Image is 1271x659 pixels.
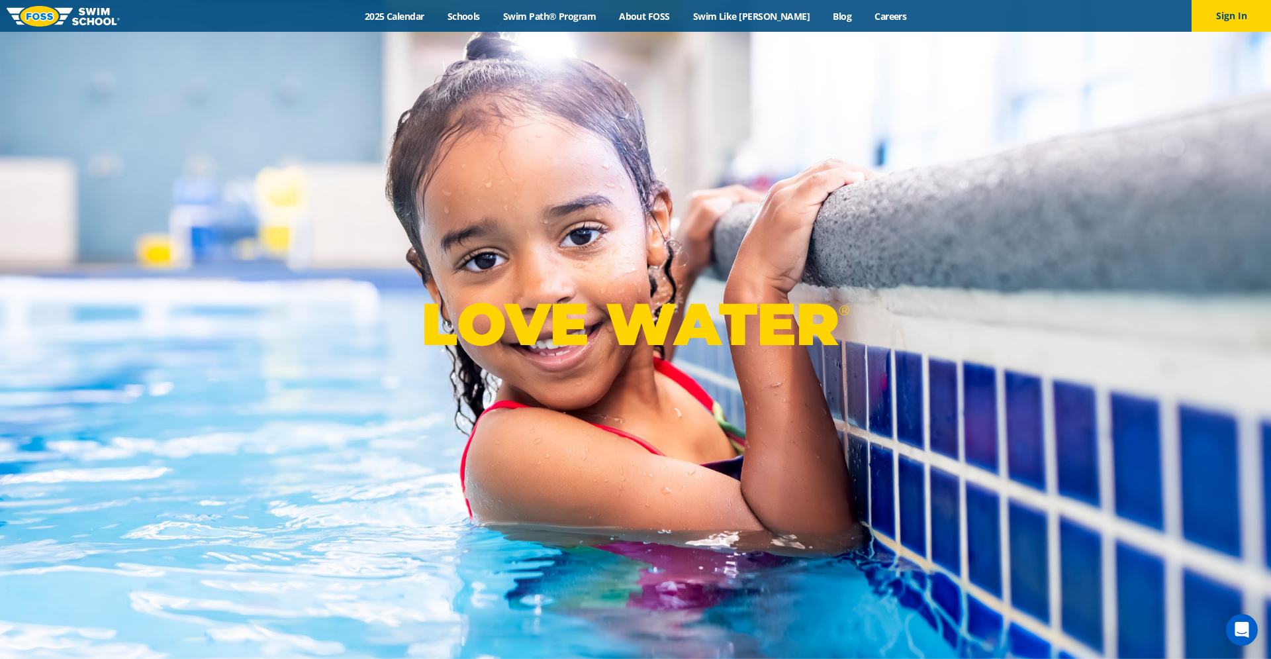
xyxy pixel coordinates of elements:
sup: ® [839,302,849,319]
a: Schools [436,10,491,23]
a: Swim Path® Program [491,10,607,23]
a: Swim Like [PERSON_NAME] [681,10,822,23]
a: Blog [822,10,863,23]
p: LOVE WATER [421,289,849,360]
img: FOSS Swim School Logo [7,6,120,26]
a: Careers [863,10,918,23]
a: 2025 Calendar [353,10,436,23]
a: About FOSS [608,10,682,23]
div: Open Intercom Messenger [1226,614,1258,646]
